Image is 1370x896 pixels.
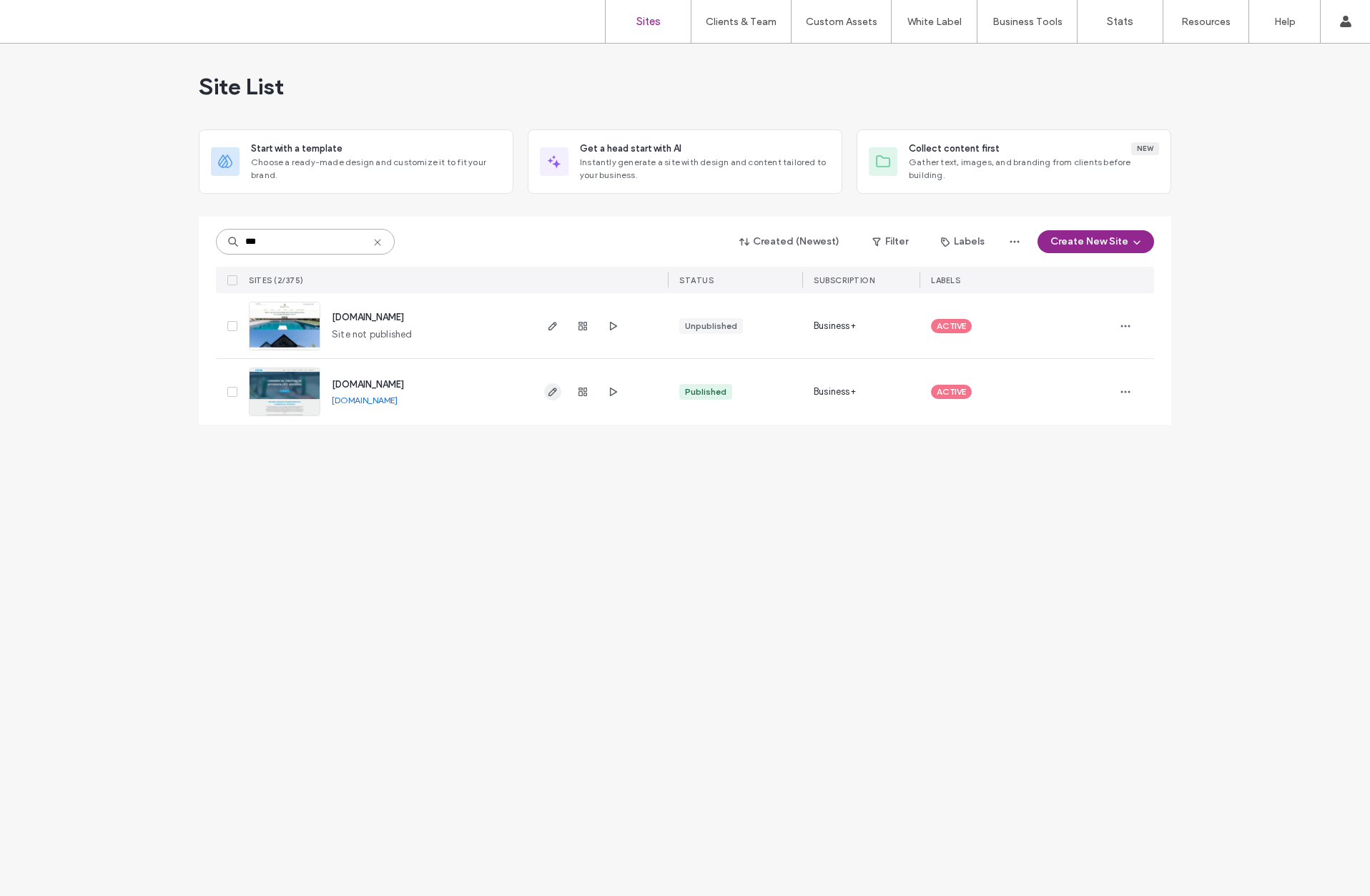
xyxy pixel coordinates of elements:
a: [DOMAIN_NAME] [332,379,404,390]
label: Custom Assets [806,16,877,28]
div: Get a head start with AIInstantly generate a site with design and content tailored to your business. [528,129,842,194]
a: [DOMAIN_NAME] [332,312,404,323]
span: Site List [199,72,284,101]
span: SITES (2/375) [249,275,304,285]
span: ACTIVE [937,385,966,398]
label: Sites [636,15,661,28]
span: Help [33,10,62,23]
span: SUBSCRIPTION [814,275,874,285]
span: STATUS [679,275,714,285]
span: Business+ [814,319,856,333]
span: ACTIVE [937,320,966,333]
div: Start with a templateChoose a ready-made design and customize it to fit your brand. [199,129,513,194]
button: Create New Site [1038,230,1154,253]
span: Business+ [814,385,856,399]
span: Start with a template [251,142,342,156]
label: White Label [907,16,962,28]
div: Published [685,385,726,398]
label: Help [1274,16,1296,28]
button: Created (Newest) [727,230,852,253]
span: Gather text, images, and branding from clients before building. [909,156,1159,182]
label: Resources [1181,16,1231,28]
span: Get a head start with AI [580,142,681,156]
a: [DOMAIN_NAME] [332,395,398,405]
label: Clients & Team [706,16,777,28]
div: New [1131,142,1159,155]
label: Business Tools [992,16,1063,28]
span: Site not published [332,328,413,342]
button: Filter [858,230,922,253]
div: Collect content firstNewGather text, images, and branding from clients before building. [857,129,1171,194]
div: Unpublished [685,320,737,333]
label: Stats [1107,15,1133,28]
span: Collect content first [909,142,1000,156]
span: Choose a ready-made design and customize it to fit your brand. [251,156,501,182]
span: LABELS [931,275,960,285]
span: Instantly generate a site with design and content tailored to your business. [580,156,830,182]
button: Labels [928,230,997,253]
